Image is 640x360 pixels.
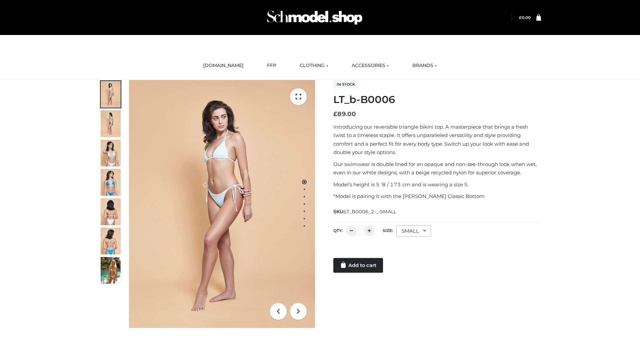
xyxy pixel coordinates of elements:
[295,58,333,73] a: CLOTHING
[101,81,121,108] img: ArielClassicBikiniTop_CloudNine_AzureSky_OW114ECO_1-scaled.jpg
[333,228,343,233] label: QTY:
[333,110,356,118] bdi: 89.00
[333,208,397,216] span: SKU:
[262,58,281,73] a: FFP
[383,228,393,233] label: Size:
[347,58,394,73] a: ACCESSORIES
[101,228,121,254] img: ArielClassicBikiniTop_CloudNine_AzureSky_OW114ECO_8-scaled.jpg
[333,258,383,273] a: Add to cart
[407,58,442,73] a: BRANDS
[101,140,121,166] img: ArielClassicBikiniTop_CloudNine_AzureSky_OW114ECO_3-scaled.jpg
[101,198,121,225] img: ArielClassicBikiniTop_CloudNine_AzureSky_OW114ECO_7-scaled.jpg
[101,257,121,284] img: Arieltop_CloudNine_AzureSky2.jpg
[101,110,121,137] img: ArielClassicBikiniTop_CloudNine_AzureSky_OW114ECO_2-scaled.jpg
[396,225,431,237] div: SMALL
[265,4,365,31] img: Schmodel Admin 964
[333,110,337,118] span: £
[129,80,315,328] img: ArielClassicBikiniTop_CloudNine_AzureSky_OW114ECO_1
[333,160,541,177] p: Our swimwear is double lined for an opaque and non-see-through look when wet, even in our white d...
[333,80,358,88] span: In stock
[333,123,541,157] p: Introducing our reversible triangle bikini top. A masterpiece that brings a fresh twist to a time...
[101,169,121,196] img: ArielClassicBikiniTop_CloudNine_AzureSky_OW114ECO_4-scaled.jpg
[519,15,531,20] bdi: 0.00
[344,209,396,215] span: LT_B0006_2-_-SMALL
[333,192,541,201] p: *Model is pairing it with the [PERSON_NAME] Classic Bottom
[519,15,531,20] a: £0.00
[198,58,249,73] a: [DOMAIN_NAME]
[333,180,541,189] p: Model’s height is 5 ‘8 / 173 cm and is wearing a size S.
[333,94,541,106] h1: LT_b-B0006
[519,15,522,20] span: £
